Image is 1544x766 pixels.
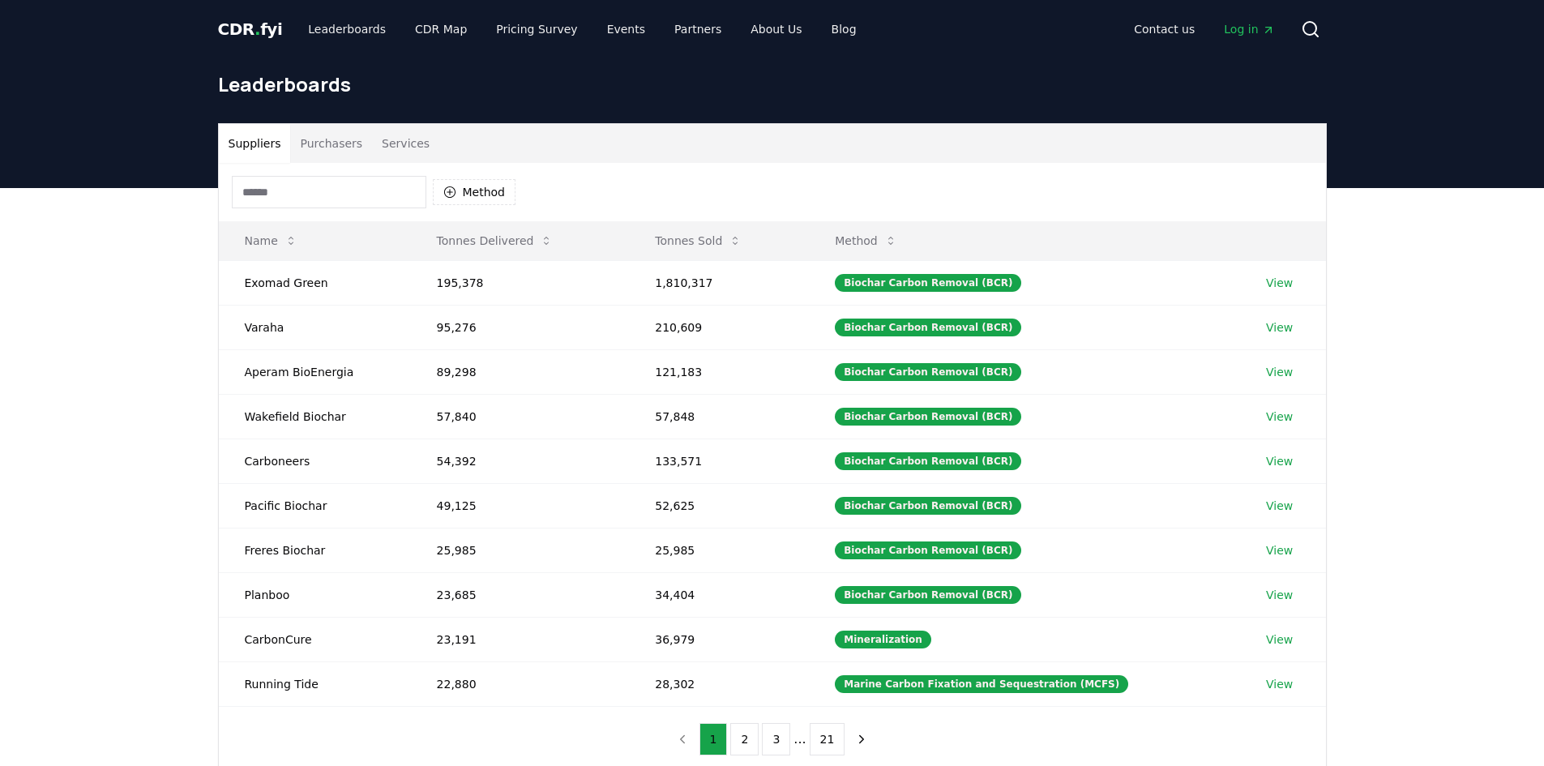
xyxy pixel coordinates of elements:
[835,363,1021,381] div: Biochar Carbon Removal (BCR)
[411,572,630,617] td: 23,685
[424,225,567,257] button: Tonnes Delivered
[219,260,411,305] td: Exomad Green
[1266,498,1293,514] a: View
[762,723,790,755] button: 3
[1266,319,1293,336] a: View
[1266,587,1293,603] a: View
[232,225,310,257] button: Name
[219,124,291,163] button: Suppliers
[254,19,260,39] span: .
[629,528,809,572] td: 25,985
[848,723,875,755] button: next page
[629,349,809,394] td: 121,183
[835,586,1021,604] div: Biochar Carbon Removal (BCR)
[835,631,931,648] div: Mineralization
[219,394,411,439] td: Wakefield Biochar
[411,260,630,305] td: 195,378
[1266,676,1293,692] a: View
[1121,15,1208,44] a: Contact us
[295,15,869,44] nav: Main
[218,19,283,39] span: CDR fyi
[835,541,1021,559] div: Biochar Carbon Removal (BCR)
[629,439,809,483] td: 133,571
[835,497,1021,515] div: Biochar Carbon Removal (BCR)
[822,225,910,257] button: Method
[411,439,630,483] td: 54,392
[1266,453,1293,469] a: View
[219,617,411,661] td: CarbonCure
[219,439,411,483] td: Carboneers
[411,528,630,572] td: 25,985
[433,179,516,205] button: Method
[819,15,870,44] a: Blog
[810,723,845,755] button: 21
[402,15,480,44] a: CDR Map
[594,15,658,44] a: Events
[629,394,809,439] td: 57,848
[1121,15,1287,44] nav: Main
[219,661,411,706] td: Running Tide
[629,260,809,305] td: 1,810,317
[629,572,809,617] td: 34,404
[1266,275,1293,291] a: View
[218,71,1327,97] h1: Leaderboards
[835,319,1021,336] div: Biochar Carbon Removal (BCR)
[219,305,411,349] td: Varaha
[411,483,630,528] td: 49,125
[219,572,411,617] td: Planboo
[483,15,590,44] a: Pricing Survey
[290,124,372,163] button: Purchasers
[629,661,809,706] td: 28,302
[411,617,630,661] td: 23,191
[730,723,759,755] button: 2
[835,452,1021,470] div: Biochar Carbon Removal (BCR)
[629,305,809,349] td: 210,609
[1266,409,1293,425] a: View
[1266,631,1293,648] a: View
[411,349,630,394] td: 89,298
[411,305,630,349] td: 95,276
[642,225,755,257] button: Tonnes Sold
[219,483,411,528] td: Pacific Biochar
[629,617,809,661] td: 36,979
[835,274,1021,292] div: Biochar Carbon Removal (BCR)
[835,408,1021,426] div: Biochar Carbon Removal (BCR)
[411,661,630,706] td: 22,880
[219,528,411,572] td: Freres Biochar
[295,15,399,44] a: Leaderboards
[1224,21,1274,37] span: Log in
[793,730,806,749] li: ...
[699,723,728,755] button: 1
[835,675,1128,693] div: Marine Carbon Fixation and Sequestration (MCFS)
[1211,15,1287,44] a: Log in
[1266,542,1293,558] a: View
[738,15,815,44] a: About Us
[629,483,809,528] td: 52,625
[411,394,630,439] td: 57,840
[1266,364,1293,380] a: View
[661,15,734,44] a: Partners
[219,349,411,394] td: Aperam BioEnergia
[218,18,283,41] a: CDR.fyi
[372,124,439,163] button: Services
